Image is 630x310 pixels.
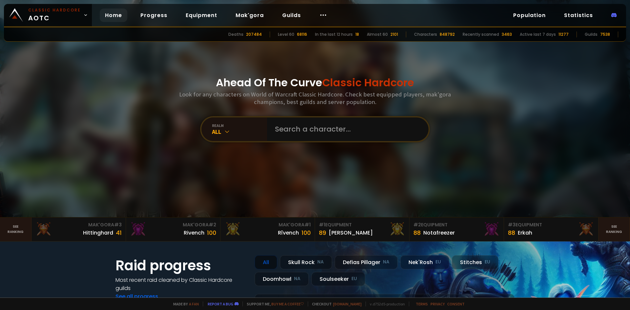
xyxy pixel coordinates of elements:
[115,255,247,276] h1: Raid progress
[585,31,598,37] div: Guilds
[315,217,409,241] a: #1Equipment89[PERSON_NAME]
[242,301,304,306] span: Support me,
[115,276,247,292] h4: Most recent raid cleaned by Classic Hardcore guilds
[228,31,243,37] div: Deaths
[308,301,362,306] span: Checkout
[508,228,515,237] div: 88
[508,9,551,22] a: Population
[520,31,556,37] div: Active last 7 days
[212,128,267,135] div: All
[207,228,216,237] div: 100
[220,217,315,241] a: Mak'Gora#1Rîvench100
[246,31,262,37] div: 207484
[208,301,233,306] a: Report a bug
[600,31,610,37] div: 7538
[508,221,515,228] span: # 3
[518,229,532,237] div: Erkah
[416,301,428,306] a: Terms
[115,293,158,300] a: See all progress
[430,301,445,306] a: Privacy
[423,229,455,237] div: Notafreezer
[278,31,294,37] div: Level 60
[367,31,388,37] div: Almost 60
[302,228,311,237] div: 100
[126,217,220,241] a: Mak'Gora#2Rivench100
[598,217,630,241] a: Seeranking
[277,9,306,22] a: Guilds
[212,123,267,128] div: realm
[224,221,311,228] div: Mak'Gora
[180,9,222,22] a: Equipment
[278,229,299,237] div: Rîvench
[4,4,92,26] a: Classic HardcoreAOTC
[255,255,277,269] div: All
[294,276,301,282] small: NA
[83,229,113,237] div: Hittinghard
[304,221,311,228] span: # 1
[189,301,199,306] a: a fan
[271,117,421,141] input: Search a character...
[28,7,81,23] span: AOTC
[485,259,490,265] small: EU
[322,75,414,90] span: Classic Hardcore
[335,255,398,269] div: Defias Pillager
[440,31,455,37] div: 848792
[413,221,421,228] span: # 2
[413,221,500,228] div: Equipment
[319,221,405,228] div: Equipment
[463,31,499,37] div: Recently scanned
[383,259,389,265] small: NA
[114,221,122,228] span: # 3
[319,221,325,228] span: # 1
[177,91,453,106] h3: Look for any characters on World of Warcraft Classic Hardcore. Check best equipped players, mak'g...
[355,31,359,37] div: 18
[135,9,173,22] a: Progress
[216,75,414,91] h1: Ahead Of The Curve
[28,7,81,13] small: Classic Hardcore
[311,272,365,286] div: Soulseeker
[452,255,498,269] div: Stitches
[390,31,398,37] div: 2101
[351,276,357,282] small: EU
[558,31,569,37] div: 11277
[209,221,216,228] span: # 2
[130,221,216,228] div: Mak'Gora
[280,255,332,269] div: Skull Rock
[271,301,304,306] a: Buy me a coffee
[559,9,598,22] a: Statistics
[100,9,127,22] a: Home
[319,228,326,237] div: 89
[35,221,122,228] div: Mak'Gora
[409,217,504,241] a: #2Equipment88Notafreezer
[435,259,441,265] small: EU
[414,31,437,37] div: Characters
[230,9,269,22] a: Mak'gora
[255,272,309,286] div: Doomhowl
[116,228,122,237] div: 41
[400,255,449,269] div: Nek'Rosh
[31,217,126,241] a: Mak'Gora#3Hittinghard41
[413,228,421,237] div: 88
[504,217,598,241] a: #3Equipment88Erkah
[315,31,353,37] div: In the last 12 hours
[333,301,362,306] a: [DOMAIN_NAME]
[184,229,204,237] div: Rivench
[169,301,199,306] span: Made by
[329,229,373,237] div: [PERSON_NAME]
[508,221,594,228] div: Equipment
[502,31,512,37] div: 3463
[366,301,405,306] span: v. d752d5 - production
[297,31,307,37] div: 68116
[447,301,465,306] a: Consent
[317,259,324,265] small: NA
